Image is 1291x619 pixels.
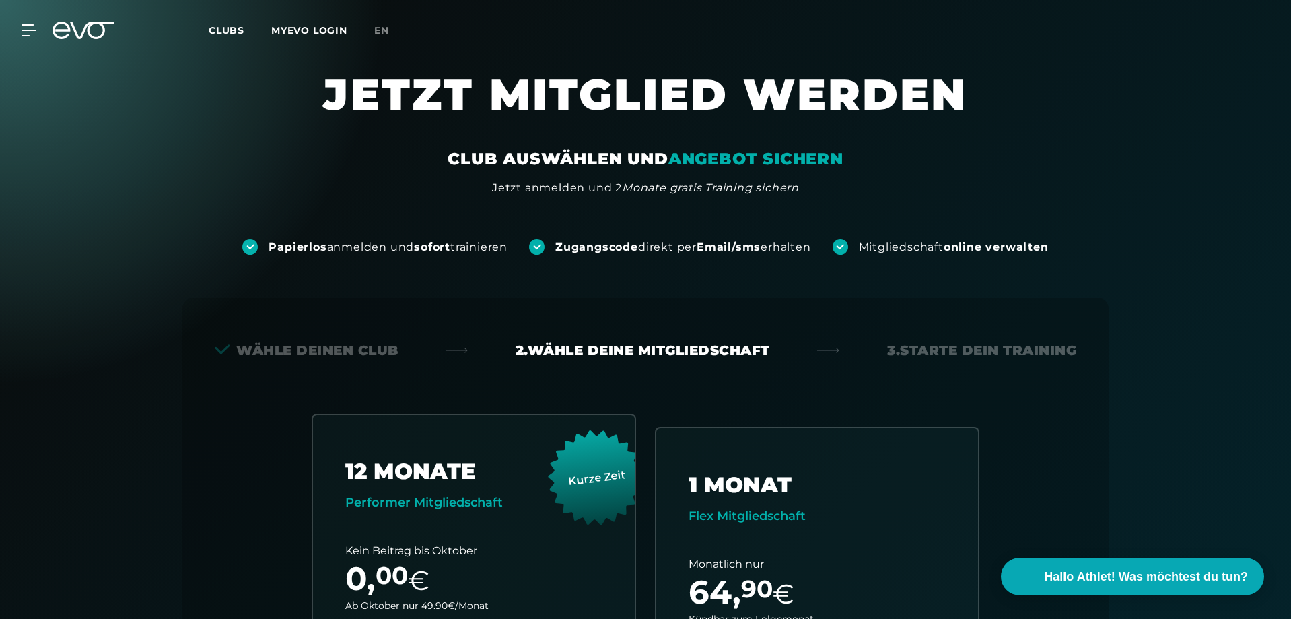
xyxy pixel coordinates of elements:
span: en [374,24,389,36]
div: Wähle deinen Club [215,341,398,360]
div: CLUB AUSWÄHLEN UND [448,148,843,170]
span: Clubs [209,24,244,36]
em: Monate gratis Training sichern [622,181,799,194]
strong: Email/sms [697,240,761,253]
strong: sofort [414,240,450,253]
div: Mitgliedschaft [859,240,1049,255]
strong: online verwalten [944,240,1049,253]
div: 3. Starte dein Training [887,341,1076,360]
div: direkt per erhalten [555,240,810,255]
strong: Papierlos [269,240,326,253]
a: en [374,23,405,38]
div: Jetzt anmelden und 2 [492,180,799,196]
button: Hallo Athlet! Was möchtest du tun? [1001,558,1264,595]
span: Hallo Athlet! Was möchtest du tun? [1044,568,1248,586]
em: ANGEBOT SICHERN [668,149,843,168]
div: anmelden und trainieren [269,240,508,255]
strong: Zugangscode [555,240,638,253]
a: MYEVO LOGIN [271,24,347,36]
h1: JETZT MITGLIED WERDEN [242,67,1049,148]
div: 2. Wähle deine Mitgliedschaft [516,341,770,360]
a: Clubs [209,24,271,36]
